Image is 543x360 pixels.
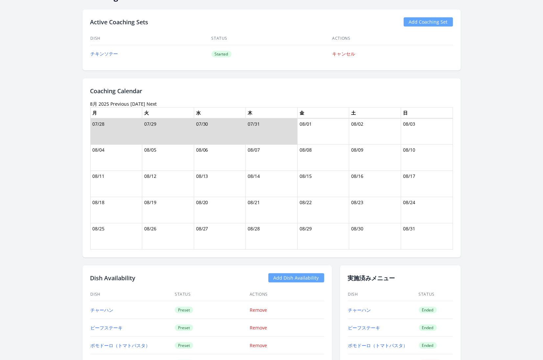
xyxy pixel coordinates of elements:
span: Ended [419,325,437,331]
span: Preset [175,325,193,331]
td: 07/31 [246,118,298,145]
a: Next [147,101,157,107]
td: 08/26 [142,223,194,250]
time: 8月 2025 [90,101,109,107]
td: 08/22 [297,197,349,223]
th: Status [211,32,332,45]
td: 08/11 [90,171,142,197]
td: 08/15 [297,171,349,197]
a: Add Dish Availability [268,273,324,283]
td: 08/03 [401,118,453,145]
td: 08/02 [349,118,401,145]
th: 火 [142,107,194,118]
span: Preset [175,342,193,349]
td: 08/27 [194,223,246,250]
td: 08/14 [246,171,298,197]
th: Dish [90,32,211,45]
td: 08/12 [142,171,194,197]
a: [DATE] [131,101,146,107]
th: 月 [90,107,142,118]
a: Remove [250,307,267,313]
a: チャーハン [91,307,114,313]
td: 08/04 [90,145,142,171]
h2: Coaching Calendar [90,86,453,95]
td: 08/30 [349,223,401,250]
th: 土 [349,107,401,118]
span: Started [212,51,232,57]
span: Ended [419,342,437,349]
a: Remove [250,342,267,349]
td: 08/07 [246,145,298,171]
th: 日 [401,107,453,118]
td: 08/16 [349,171,401,197]
td: 08/31 [401,223,453,250]
th: Actions [249,288,324,301]
th: Status [419,288,453,301]
td: 08/24 [401,197,453,223]
td: 08/09 [349,145,401,171]
td: 08/20 [194,197,246,223]
td: 08/01 [297,118,349,145]
td: 08/18 [90,197,142,223]
th: Dish [90,288,175,301]
td: 08/06 [194,145,246,171]
td: 08/19 [142,197,194,223]
a: チキンソテー [91,51,118,57]
td: 08/08 [297,145,349,171]
a: Previous [111,101,129,107]
td: 08/10 [401,145,453,171]
td: 08/05 [142,145,194,171]
a: ポモドーロ（トマトパスタ） [91,342,150,349]
td: 07/28 [90,118,142,145]
th: 水 [194,107,246,118]
td: 08/23 [349,197,401,223]
td: 08/29 [297,223,349,250]
span: Preset [175,307,193,313]
td: 08/28 [246,223,298,250]
a: Remove [250,325,267,331]
span: Ended [419,307,437,313]
h2: Active Coaching Sets [90,17,148,27]
th: Dish [348,288,419,301]
a: ポモドーロ（トマトパスタ） [348,342,408,349]
th: 金 [297,107,349,118]
td: 08/25 [90,223,142,250]
h2: 実施済みメニュー [348,273,453,283]
td: 08/21 [246,197,298,223]
a: キャンセル [332,51,355,57]
td: 07/29 [142,118,194,145]
td: 07/30 [194,118,246,145]
a: ビーフステーキ [91,325,123,331]
a: Add Coaching Set [404,17,453,27]
td: 08/13 [194,171,246,197]
th: Actions [332,32,453,45]
h2: Dish Availability [90,273,136,283]
a: チャーハン [348,307,371,313]
th: 木 [246,107,298,118]
a: ビーフステーキ [348,325,380,331]
td: 08/17 [401,171,453,197]
th: Status [174,288,249,301]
